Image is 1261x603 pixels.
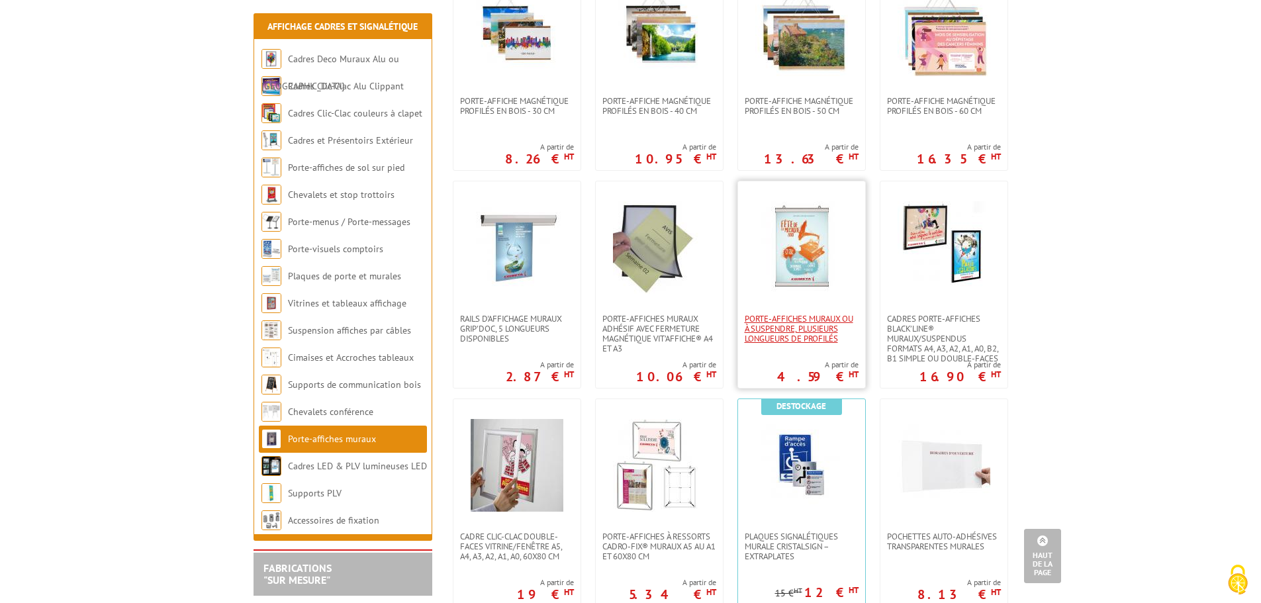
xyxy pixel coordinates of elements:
[919,373,1001,381] p: 16.90 €
[261,456,281,476] img: Cadres LED & PLV lumineuses LED
[636,373,716,381] p: 10.06 €
[261,402,281,422] img: Chevalets conférence
[706,369,716,380] sup: HT
[261,429,281,449] img: Porte-affiches muraux
[453,532,581,561] a: Cadre clic-clac double-faces vitrine/fenêtre A5, A4, A3, A2, A1, A0, 60x80 cm
[629,577,716,588] span: A partir de
[1215,558,1261,603] button: Cookies (fenêtre modale)
[288,406,373,418] a: Chevalets conférence
[613,419,706,512] img: Porte-affiches à ressorts Cadro-Fix® muraux A5 au A1 et 60x80 cm
[898,419,990,512] img: Pochettes auto-adhésives transparentes murales
[288,351,414,363] a: Cimaises et Accroches tableaux
[564,151,574,162] sup: HT
[849,151,859,162] sup: HT
[506,359,574,370] span: A partir de
[261,212,281,232] img: Porte-menus / Porte-messages
[991,586,1001,598] sup: HT
[745,314,859,344] span: Porte-affiches muraux ou à suspendre, plusieurs longueurs de profilés
[288,189,395,201] a: Chevalets et stop trottoirs
[849,369,859,380] sup: HT
[880,314,1007,363] a: Cadres porte-affiches Black’Line® muraux/suspendus Formats A4, A3, A2, A1, A0, B2, B1 simple ou d...
[738,96,865,116] a: PORTE-AFFICHE MAGNÉTIQUE PROFILÉS EN BOIS - 50 cm
[261,158,281,177] img: Porte-affiches de sol sur pied
[917,155,1001,163] p: 16.35 €
[288,433,376,445] a: Porte-affiches muraux
[738,314,865,344] a: Porte-affiches muraux ou à suspendre, plusieurs longueurs de profilés
[267,21,418,32] a: Affichage Cadres et Signalétique
[288,243,383,255] a: Porte-visuels comptoirs
[917,577,1001,588] span: A partir de
[917,142,1001,152] span: A partir de
[764,142,859,152] span: A partir de
[596,314,723,353] a: Porte-affiches muraux adhésif avec fermeture magnétique VIT’AFFICHE® A4 et A3
[794,586,802,595] sup: HT
[849,584,859,596] sup: HT
[288,297,406,309] a: Vitrines et tableaux affichage
[288,487,342,499] a: Supports PLV
[261,185,281,205] img: Chevalets et stop trottoirs
[471,201,563,294] img: Rails d'affichage muraux Grip'Doc, 5 longueurs disponibles
[261,293,281,313] img: Vitrines et tableaux affichage
[775,588,802,598] p: 15 €
[919,359,1001,370] span: A partir de
[745,96,859,116] span: PORTE-AFFICHE MAGNÉTIQUE PROFILÉS EN BOIS - 50 cm
[288,162,404,173] a: Porte-affiches de sol sur pied
[288,80,404,92] a: Cadres Clic-Clac Alu Clippant
[755,419,848,512] img: Plaques signalétiques murale CristalSign – extraplates
[453,96,581,116] a: PORTE-AFFICHE MAGNÉTIQUE PROFILÉS EN BOIS - 30 cm
[288,270,401,282] a: Plaques de porte et murales
[596,532,723,561] a: Porte-affiches à ressorts Cadro-Fix® muraux A5 au A1 et 60x80 cm
[505,155,574,163] p: 8.26 €
[898,201,990,294] img: Cadres porte-affiches Black’Line® muraux/suspendus Formats A4, A3, A2, A1, A0, B2, B1 simple ou d...
[991,369,1001,380] sup: HT
[777,373,859,381] p: 4.59 €
[261,130,281,150] img: Cadres et Présentoirs Extérieur
[564,369,574,380] sup: HT
[596,96,723,116] a: PORTE-AFFICHE MAGNÉTIQUE PROFILÉS EN BOIS - 40 cm
[288,379,421,391] a: Supports de communication bois
[517,590,574,598] p: 19 €
[261,348,281,367] img: Cimaises et Accroches tableaux
[261,266,281,286] img: Plaques de porte et murales
[261,375,281,394] img: Supports de communication bois
[288,216,410,228] a: Porte-menus / Porte-messages
[777,359,859,370] span: A partir de
[602,96,716,116] span: PORTE-AFFICHE MAGNÉTIQUE PROFILÉS EN BOIS - 40 cm
[887,96,1001,116] span: PORTE-AFFICHE MAGNÉTIQUE PROFILÉS EN BOIS - 60 cm
[804,588,859,596] p: 12 €
[706,586,716,598] sup: HT
[460,96,574,116] span: PORTE-AFFICHE MAGNÉTIQUE PROFILÉS EN BOIS - 30 cm
[261,239,281,259] img: Porte-visuels comptoirs
[471,419,563,512] img: Cadre clic-clac double-faces vitrine/fenêtre A5, A4, A3, A2, A1, A0, 60x80 cm
[288,514,379,526] a: Accessoires de fixation
[261,103,281,123] img: Cadres Clic-Clac couleurs à clapet
[288,460,427,472] a: Cadres LED & PLV lumineuses LED
[602,314,716,353] span: Porte-affiches muraux adhésif avec fermeture magnétique VIT’AFFICHE® A4 et A3
[991,151,1001,162] sup: HT
[745,532,859,561] span: Plaques signalétiques murale CristalSign – extraplates
[738,532,865,561] a: Plaques signalétiques murale CristalSign – extraplates
[917,590,1001,598] p: 8.13 €
[261,49,281,69] img: Cadres Deco Muraux Alu ou Bois
[880,96,1007,116] a: PORTE-AFFICHE MAGNÉTIQUE PROFILÉS EN BOIS - 60 cm
[288,134,413,146] a: Cadres et Présentoirs Extérieur
[263,561,332,586] a: FABRICATIONS"Sur Mesure"
[288,324,411,336] a: Suspension affiches par câbles
[460,314,574,344] span: Rails d'affichage muraux Grip'Doc, 5 longueurs disponibles
[460,532,574,561] span: Cadre clic-clac double-faces vitrine/fenêtre A5, A4, A3, A2, A1, A0, 60x80 cm
[635,142,716,152] span: A partir de
[613,201,706,294] img: Porte-affiches muraux adhésif avec fermeture magnétique VIT’AFFICHE® A4 et A3
[505,142,574,152] span: A partir de
[1024,529,1061,583] a: Haut de la page
[755,201,848,294] img: Porte-affiches muraux ou à suspendre, plusieurs longueurs de profilés
[636,359,716,370] span: A partir de
[764,155,859,163] p: 13.63 €
[602,532,716,561] span: Porte-affiches à ressorts Cadro-Fix® muraux A5 au A1 et 60x80 cm
[880,532,1007,551] a: Pochettes auto-adhésives transparentes murales
[635,155,716,163] p: 10.95 €
[776,400,826,412] b: Destockage
[288,107,422,119] a: Cadres Clic-Clac couleurs à clapet
[261,53,399,92] a: Cadres Deco Muraux Alu ou [GEOGRAPHIC_DATA]
[629,590,716,598] p: 5.34 €
[517,577,574,588] span: A partir de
